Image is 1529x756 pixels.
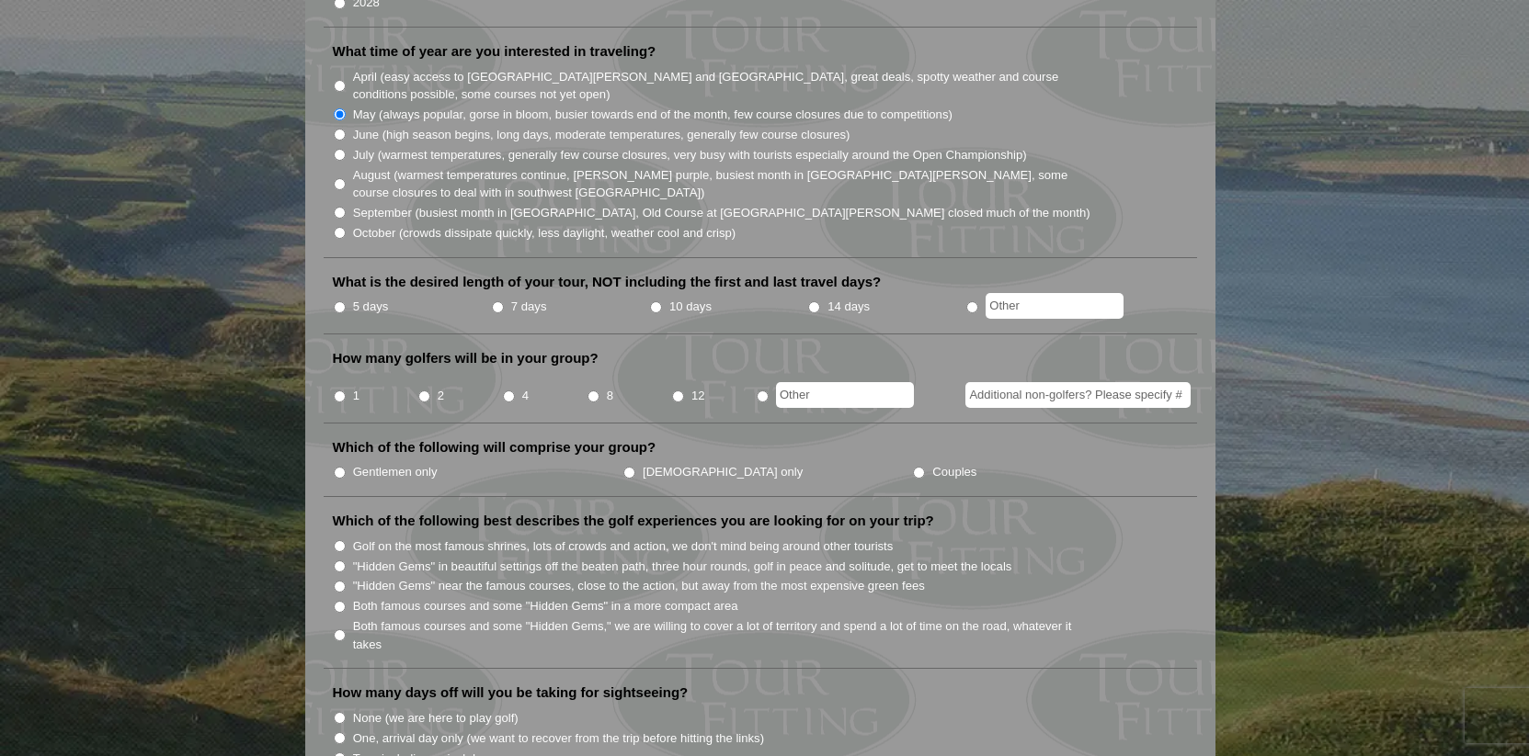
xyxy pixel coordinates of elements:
[522,387,529,405] label: 4
[353,224,736,243] label: October (crowds dissipate quickly, less daylight, weather cool and crisp)
[986,293,1124,319] input: Other
[669,298,712,316] label: 10 days
[607,387,613,405] label: 8
[353,709,519,728] label: None (we are here to play golf)
[353,558,1012,576] label: "Hidden Gems" in beautiful settings off the beaten path, three hour rounds, golf in peace and sol...
[438,387,444,405] label: 2
[353,597,738,615] label: Both famous courses and some "Hidden Gems" in a more compact area
[333,438,656,457] label: Which of the following will comprise your group?
[353,106,953,124] label: May (always popular, gorse in bloom, busier towards end of the month, few course closures due to ...
[333,349,599,367] label: How many golfers will be in your group?
[353,617,1092,653] label: Both famous courses and some "Hidden Gems," we are willing to cover a lot of territory and spend ...
[353,463,438,481] label: Gentlemen only
[932,463,976,481] label: Couples
[827,298,870,316] label: 14 days
[643,463,803,481] label: [DEMOGRAPHIC_DATA] only
[353,126,850,144] label: June (high season begins, long days, moderate temperatures, generally few course closures)
[353,204,1090,222] label: September (busiest month in [GEOGRAPHIC_DATA], Old Course at [GEOGRAPHIC_DATA][PERSON_NAME] close...
[691,387,705,405] label: 12
[333,273,882,291] label: What is the desired length of your tour, NOT including the first and last travel days?
[333,683,689,702] label: How many days off will you be taking for sightseeing?
[353,68,1092,104] label: April (easy access to [GEOGRAPHIC_DATA][PERSON_NAME] and [GEOGRAPHIC_DATA], great deals, spotty w...
[353,577,925,595] label: "Hidden Gems" near the famous courses, close to the action, but away from the most expensive gree...
[511,298,547,316] label: 7 days
[353,729,764,748] label: One, arrival day only (we want to recover from the trip before hitting the links)
[353,146,1027,164] label: July (warmest temperatures, generally few course closures, very busy with tourists especially aro...
[353,298,389,316] label: 5 days
[353,166,1092,202] label: August (warmest temperatures continue, [PERSON_NAME] purple, busiest month in [GEOGRAPHIC_DATA][P...
[353,387,359,405] label: 1
[965,382,1191,408] input: Additional non-golfers? Please specify #
[333,42,656,61] label: What time of year are you interested in traveling?
[333,512,934,530] label: Which of the following best describes the golf experiences you are looking for on your trip?
[353,537,894,556] label: Golf on the most famous shrines, lots of crowds and action, we don't mind being around other tour...
[776,382,914,408] input: Other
